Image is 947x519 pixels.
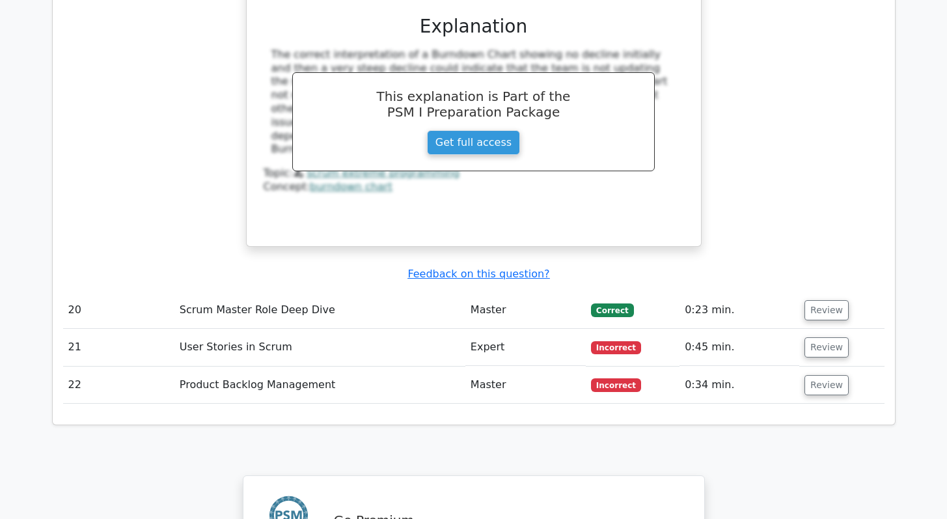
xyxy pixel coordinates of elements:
[63,292,174,329] td: 20
[63,367,174,404] td: 22
[307,167,460,179] a: scrum extreme programming
[591,303,633,316] span: Correct
[174,329,465,366] td: User Stories in Scrum
[679,367,799,404] td: 0:34 min.
[63,329,174,366] td: 21
[174,367,465,404] td: Product Backlog Management
[264,167,684,180] div: Topic:
[465,367,586,404] td: Master
[679,292,799,329] td: 0:23 min.
[804,337,849,358] button: Review
[407,268,549,280] a: Feedback on this question?
[310,180,392,193] a: burndown chart
[679,329,799,366] td: 0:45 min.
[804,375,849,395] button: Review
[591,378,641,391] span: Incorrect
[271,48,676,156] div: The correct interpretation of a Burndown Chart showing no decline initially and then a very steep...
[804,300,849,320] button: Review
[427,130,520,155] a: Get full access
[264,180,684,194] div: Concept:
[591,341,641,354] span: Incorrect
[271,16,676,38] h3: Explanation
[465,292,586,329] td: Master
[465,329,586,366] td: Expert
[174,292,465,329] td: Scrum Master Role Deep Dive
